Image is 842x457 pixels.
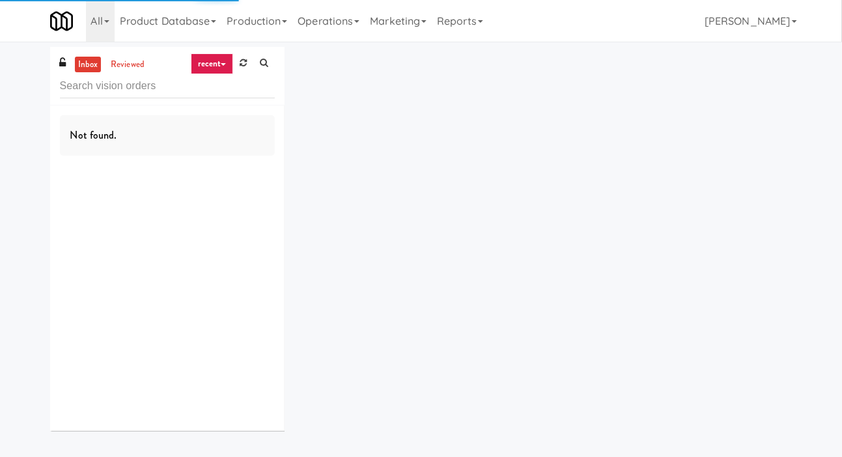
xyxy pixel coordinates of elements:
span: Not found. [70,128,117,143]
input: Search vision orders [60,74,275,98]
a: inbox [75,57,102,73]
img: Micromart [50,10,73,33]
a: recent [191,53,234,74]
a: reviewed [107,57,148,73]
